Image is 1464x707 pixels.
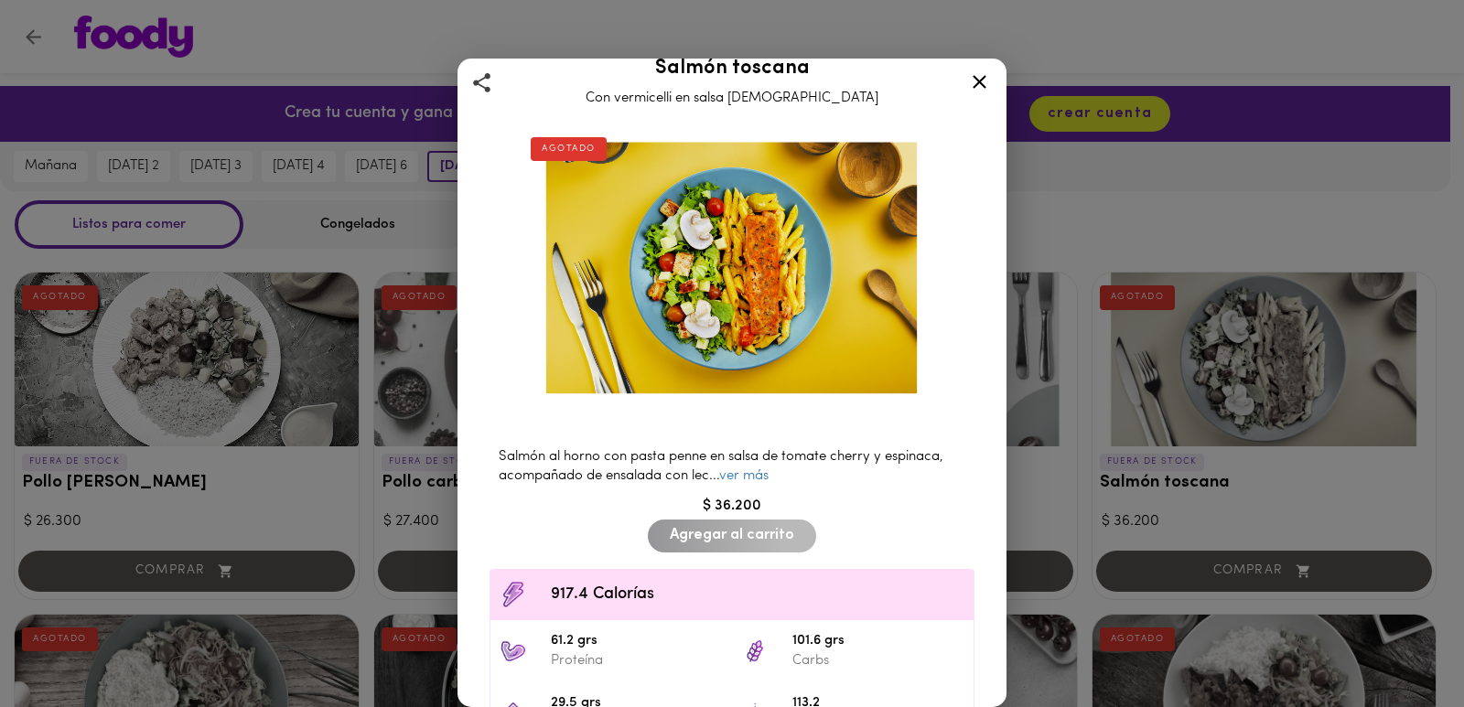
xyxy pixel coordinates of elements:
div: $ 36.200 [480,496,984,517]
span: 917.4 Calorías [551,583,964,607]
div: AGOTADO [531,137,607,161]
span: Salmón al horno con pasta penne en salsa de tomate cherry y espinaca, acompañado de ensalada con ... [499,450,943,483]
h2: Salmón toscana [480,58,984,80]
img: Contenido calórico [500,581,527,608]
img: 61.2 grs Proteína [500,637,527,665]
span: Con vermicelli en salsa [DEMOGRAPHIC_DATA] [586,91,878,105]
iframe: Messagebird Livechat Widget [1358,601,1446,689]
span: 61.2 grs [551,631,723,652]
p: Carbs [792,651,964,670]
img: Salmón toscana [523,123,941,417]
p: Proteína [551,651,723,670]
img: 101.6 grs Carbs [741,637,769,665]
a: ver más [719,469,769,483]
span: 101.6 grs [792,631,964,652]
